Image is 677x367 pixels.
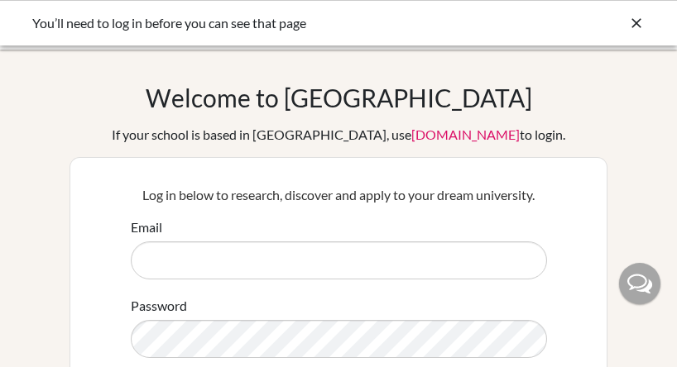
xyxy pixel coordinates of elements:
[411,126,520,142] a: [DOMAIN_NAME]
[146,83,532,112] h1: Welcome to [GEOGRAPHIC_DATA]
[32,13,396,33] div: You’ll need to log in before you can see that page
[131,217,162,237] label: Email
[131,185,547,205] p: Log in below to research, discover and apply to your dream university.
[112,125,565,145] div: If your school is based in [GEOGRAPHIC_DATA], use to login.
[131,296,187,316] label: Password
